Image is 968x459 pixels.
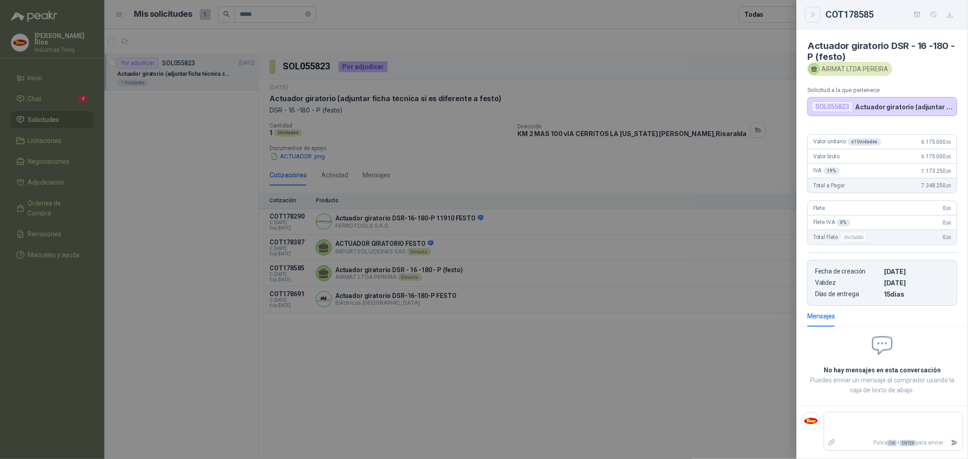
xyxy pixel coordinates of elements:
[840,232,867,243] div: Incluido
[807,9,818,20] button: Close
[884,290,949,298] p: 15 dias
[943,234,951,240] span: 0
[813,219,850,226] span: Flete IVA
[848,138,881,146] div: x 1 Unidades
[837,219,850,226] div: 0 %
[813,153,840,160] span: Valor bruto
[811,101,853,112] div: SOL055823
[922,182,951,189] span: 7.348.250
[815,290,880,298] p: Días de entrega
[807,311,835,321] div: Mensajes
[840,435,948,451] p: Pulsa + para enviar
[922,153,951,160] span: 6.175.000
[802,412,820,430] img: Company Logo
[887,440,897,446] span: Ctrl
[826,7,957,22] div: COT178585
[855,103,953,111] p: Actuador giratorio (adjuntar ficha técnica si es diferente a festo)
[807,375,957,395] p: Puedes enviar un mensaje al comprador usando la caja de texto de abajo.
[947,435,962,451] button: Enviar
[813,167,840,175] span: IVA
[815,279,880,287] p: Validez
[943,205,951,211] span: 0
[946,154,951,159] span: ,00
[884,268,949,275] p: [DATE]
[824,167,840,175] div: 19 %
[807,62,892,76] div: AIRMAT LTDA PEREIRA
[946,235,951,240] span: ,00
[813,232,869,243] span: Total Flete
[884,279,949,287] p: [DATE]
[943,220,951,226] span: 0
[815,268,880,275] p: Fecha de creación
[922,139,951,145] span: 6.175.000
[813,205,825,211] span: Flete
[946,183,951,188] span: ,00
[807,365,957,375] h2: No hay mensajes en esta conversación
[946,220,951,225] span: ,00
[946,206,951,211] span: ,00
[813,182,845,189] span: Total a Pagar
[922,168,951,174] span: 1.173.250
[824,435,840,451] label: Adjuntar archivos
[813,138,881,146] span: Valor unitario
[807,87,957,93] p: Solicitud a la que pertenece
[946,140,951,145] span: ,00
[946,169,951,174] span: ,00
[900,440,916,446] span: ENTER
[807,40,957,62] h4: Actuador giratorio DSR - 16 -180 - P (festo)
